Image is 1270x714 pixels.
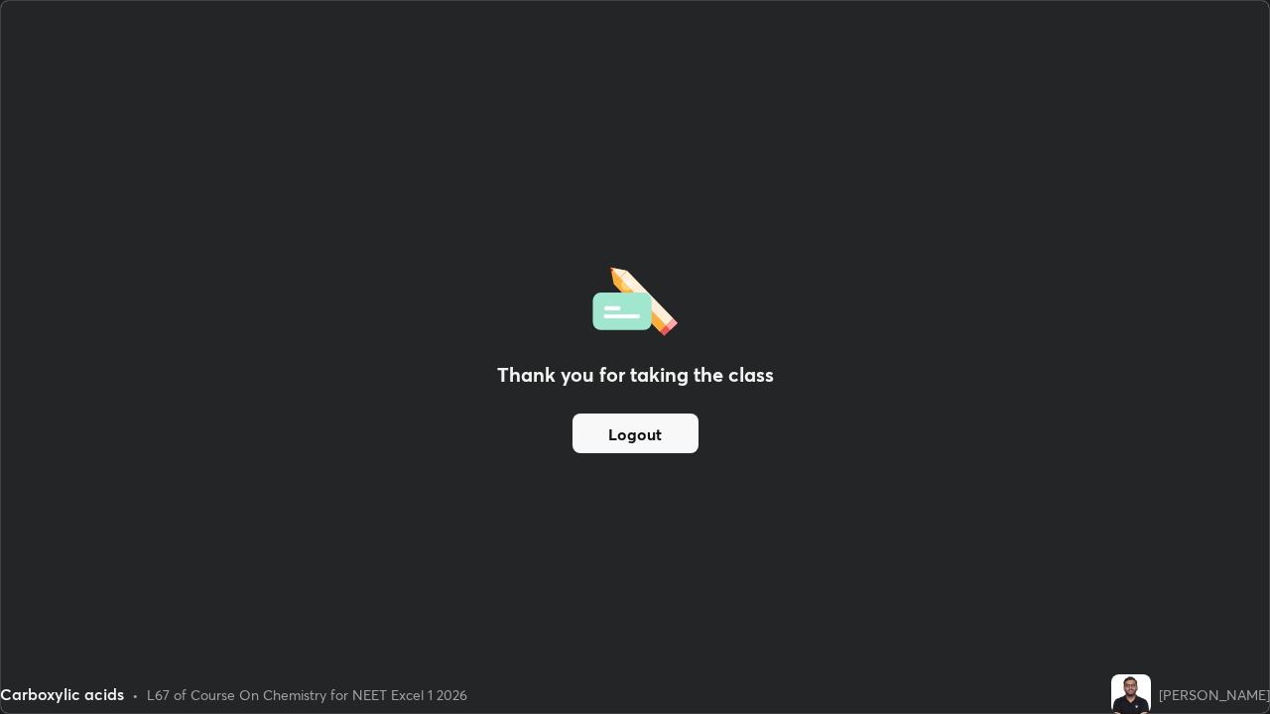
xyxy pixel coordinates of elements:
div: L67 of Course On Chemistry for NEET Excel 1 2026 [147,684,467,705]
img: offlineFeedback.1438e8b3.svg [592,261,678,336]
h2: Thank you for taking the class [497,360,774,390]
div: • [132,684,139,705]
div: [PERSON_NAME] [1159,684,1270,705]
button: Logout [572,414,698,453]
img: f6c41efb327145258bfc596793d6e4cc.jpg [1111,674,1151,714]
